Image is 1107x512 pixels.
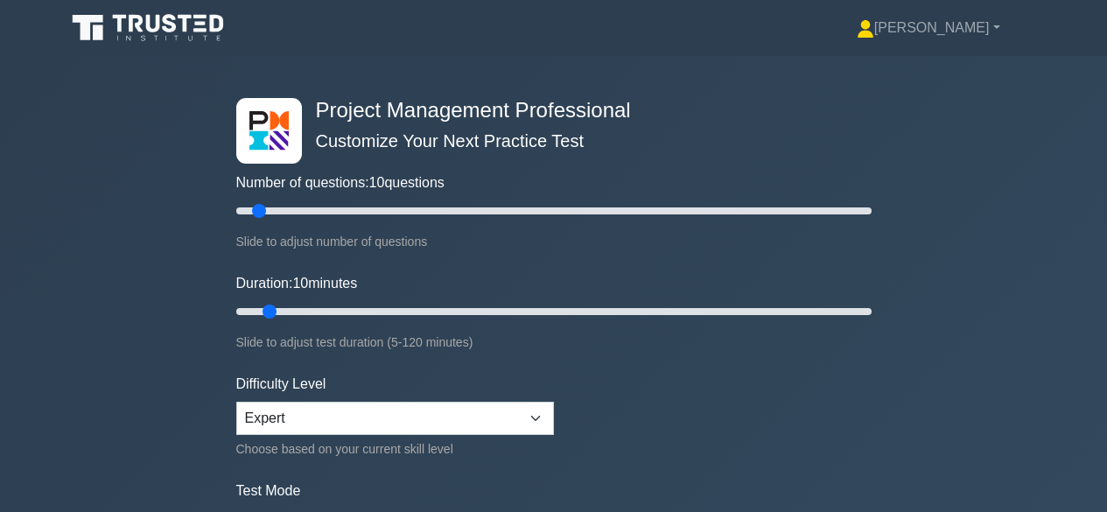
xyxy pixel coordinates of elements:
h4: Project Management Professional [309,98,786,123]
div: Slide to adjust test duration (5-120 minutes) [236,332,872,353]
div: Slide to adjust number of questions [236,231,872,252]
label: Duration: minutes [236,273,358,294]
div: Choose based on your current skill level [236,438,554,459]
h5: Customize Your Next Practice Test [309,130,786,151]
label: Number of questions: questions [236,172,445,193]
span: 10 [292,276,308,291]
label: Test Mode [236,480,872,501]
label: Difficulty Level [236,374,326,395]
a: [PERSON_NAME] [815,11,1042,46]
span: 10 [369,175,385,190]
